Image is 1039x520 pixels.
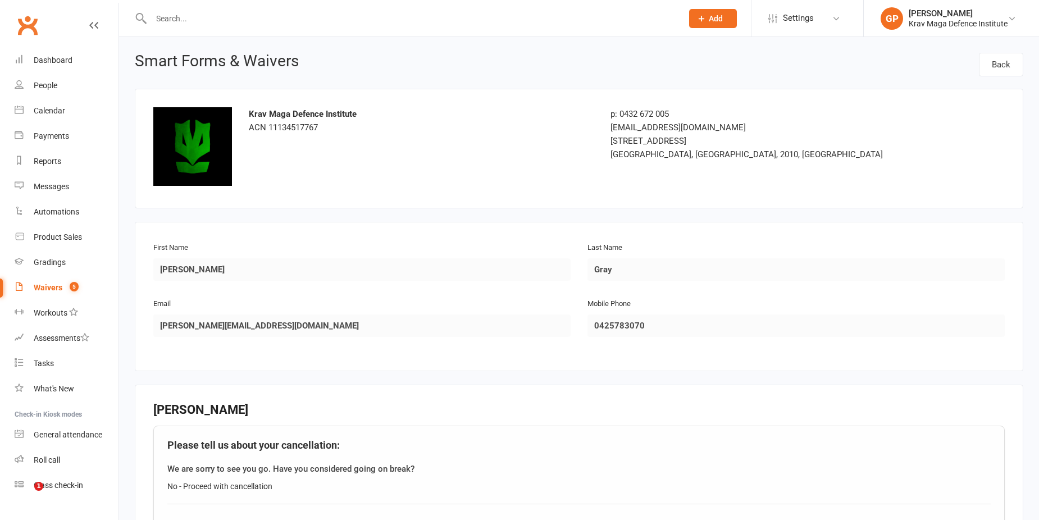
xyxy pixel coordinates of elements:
[70,282,79,291] span: 5
[153,298,171,310] label: Email
[783,6,814,31] span: Settings
[11,482,38,509] iframe: Intercom live chat
[34,56,72,65] div: Dashboard
[148,11,675,26] input: Search...
[34,106,65,115] div: Calendar
[34,131,69,140] div: Payments
[167,440,991,451] h4: Please tell us about your cancellation:
[34,207,79,216] div: Automations
[15,250,119,275] a: Gradings
[249,107,594,134] div: ACN 11134517767
[13,11,42,39] a: Clubworx
[34,455,60,464] div: Roll call
[15,174,119,199] a: Messages
[15,473,119,498] a: Class kiosk mode
[15,275,119,300] a: Waivers 5
[34,384,74,393] div: What's New
[153,403,1005,417] h3: [PERSON_NAME]
[709,14,723,23] span: Add
[15,376,119,402] a: What's New
[587,298,631,310] label: Mobile Phone
[34,308,67,317] div: Workouts
[34,182,69,191] div: Messages
[34,482,43,491] span: 1
[15,422,119,448] a: General attendance kiosk mode
[34,157,61,166] div: Reports
[909,19,1008,29] div: Krav Maga Defence Institute
[153,242,188,254] label: First Name
[249,109,357,119] strong: Krav Maga Defence Institute
[153,107,232,186] img: 60548ca1-4bd5-4e51-8150-d3866bf915ea.png
[610,107,883,121] div: p: 0432 672 005
[167,480,991,492] div: No - Proceed with cancellation
[610,148,883,161] div: [GEOGRAPHIC_DATA], [GEOGRAPHIC_DATA], 2010, [GEOGRAPHIC_DATA]
[15,448,119,473] a: Roll call
[34,232,82,241] div: Product Sales
[689,9,737,28] button: Add
[34,258,66,267] div: Gradings
[167,462,991,476] div: We are sorry to see you go. Have you considered going on break?
[34,334,89,343] div: Assessments
[15,98,119,124] a: Calendar
[610,121,883,134] div: [EMAIL_ADDRESS][DOMAIN_NAME]
[15,225,119,250] a: Product Sales
[34,283,62,292] div: Waivers
[15,73,119,98] a: People
[15,199,119,225] a: Automations
[15,326,119,351] a: Assessments
[15,351,119,376] a: Tasks
[135,53,299,73] h1: Smart Forms & Waivers
[909,8,1008,19] div: [PERSON_NAME]
[15,149,119,174] a: Reports
[610,134,883,148] div: [STREET_ADDRESS]
[34,359,54,368] div: Tasks
[15,48,119,73] a: Dashboard
[979,53,1023,76] a: Back
[15,124,119,149] a: Payments
[587,242,622,254] label: Last Name
[881,7,903,30] div: GP
[34,430,102,439] div: General attendance
[34,81,57,90] div: People
[34,481,83,490] div: Class check-in
[15,300,119,326] a: Workouts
